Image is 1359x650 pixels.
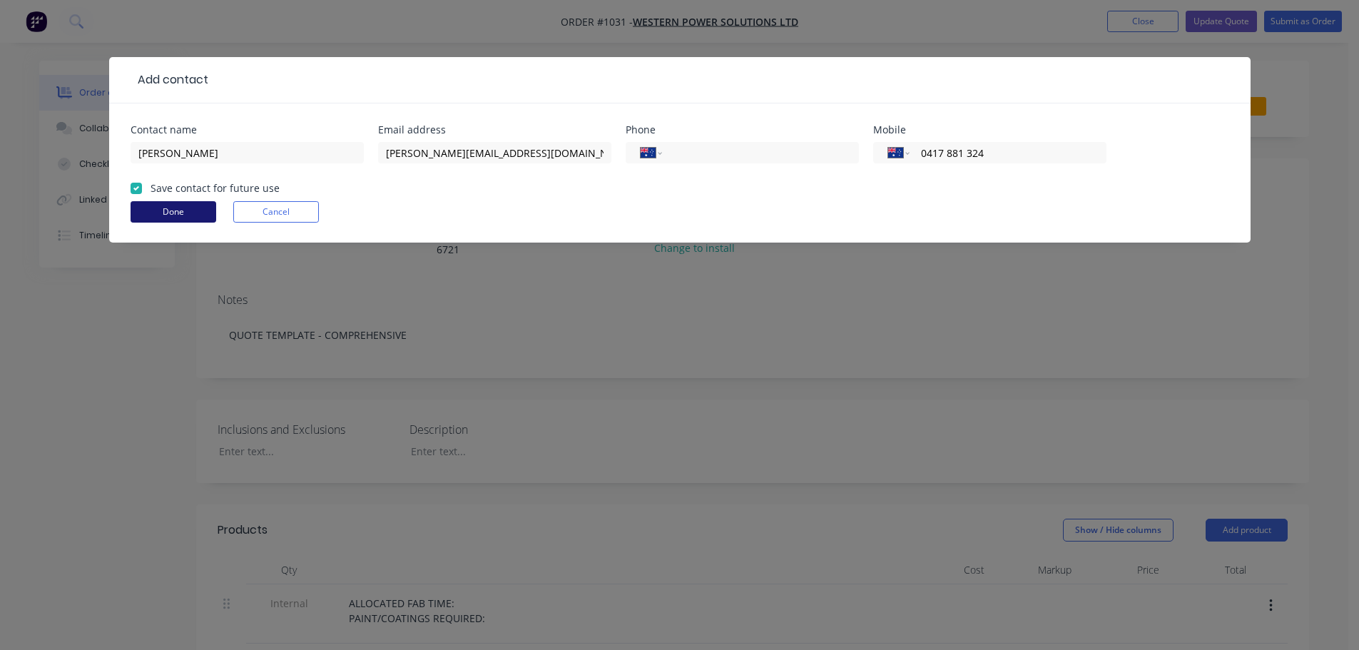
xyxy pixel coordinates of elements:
[233,201,319,223] button: Cancel
[131,201,216,223] button: Done
[873,125,1106,135] div: Mobile
[378,125,611,135] div: Email address
[131,71,208,88] div: Add contact
[131,125,364,135] div: Contact name
[151,181,280,195] label: Save contact for future use
[626,125,859,135] div: Phone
